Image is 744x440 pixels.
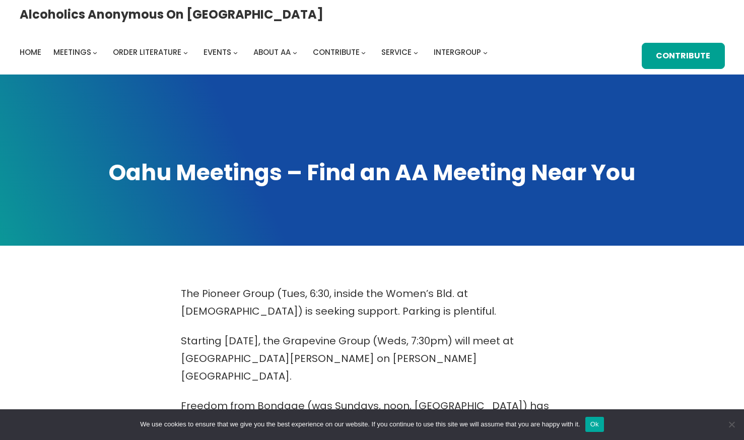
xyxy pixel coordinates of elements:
span: About AA [253,47,291,57]
a: About AA [253,45,291,59]
nav: Intergroup [20,45,491,59]
a: Intergroup [434,45,481,59]
a: Alcoholics Anonymous on [GEOGRAPHIC_DATA] [20,4,323,25]
button: Contribute submenu [361,50,366,54]
span: Events [204,47,231,57]
button: Events submenu [233,50,238,54]
p: The Pioneer Group (Tues, 6:30, inside the Women’s Bld. at [DEMOGRAPHIC_DATA]) is seeking support.... [181,285,564,320]
button: Ok [585,417,604,432]
span: Service [381,47,412,57]
button: About AA submenu [293,50,297,54]
span: No [726,419,736,429]
h1: Oahu Meetings – Find an AA Meeting Near You [20,158,725,188]
a: Events [204,45,231,59]
button: Service submenu [414,50,418,54]
span: Home [20,47,41,57]
span: Contribute [313,47,360,57]
a: Contribute [313,45,360,59]
button: Intergroup submenu [483,50,488,54]
span: Order Literature [113,47,181,57]
a: Meetings [53,45,91,59]
span: Intergroup [434,47,481,57]
span: Meetings [53,47,91,57]
button: Order Literature submenu [183,50,188,54]
p: Freedom from Bondage (was Sundays, noon, [GEOGRAPHIC_DATA]) has been cancelled due to lack of sup... [181,397,564,432]
button: Meetings submenu [93,50,97,54]
p: Starting [DATE], the Grapevine Group (Weds, 7:30pm) will meet at [GEOGRAPHIC_DATA][PERSON_NAME] o... [181,332,564,385]
a: Home [20,45,41,59]
span: We use cookies to ensure that we give you the best experience on our website. If you continue to ... [140,419,580,429]
a: Contribute [642,43,725,69]
a: Service [381,45,412,59]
